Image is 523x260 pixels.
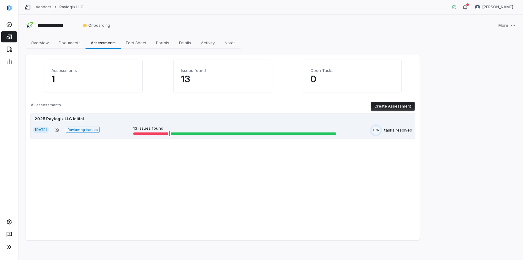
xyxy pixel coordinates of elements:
[51,73,135,85] p: 1
[310,67,394,73] h4: Open Tasks
[83,23,110,28] span: Onboarding
[88,39,118,47] span: Assessments
[198,39,217,47] span: Activity
[373,128,379,132] span: 0%
[33,127,49,133] span: [DATE]
[56,39,83,47] span: Documents
[181,73,265,85] p: 13
[371,102,415,111] button: Create Assessment
[475,5,480,10] img: Anita Ritter avatar
[181,67,265,73] h4: Issues found
[471,2,517,12] button: Anita Ritter avatar[PERSON_NAME]
[51,67,135,73] h4: Assessments
[177,39,194,47] span: Emails
[28,39,51,47] span: Overview
[66,127,99,133] span: Reviewing issues
[133,125,336,132] p: 13 issues found
[222,39,238,47] span: Notes
[33,116,85,122] div: 2025 Paylogix LLC Initial
[123,39,149,47] span: Fact Sheet
[36,5,51,10] a: Vendors
[384,127,412,133] div: tasks resolved
[154,39,172,47] span: Portals
[59,5,83,10] a: Paylogix LLC
[310,73,394,85] p: 0
[482,5,513,10] span: [PERSON_NAME]
[31,103,61,110] p: All assessments
[7,5,12,11] img: svg%3e
[497,19,517,32] button: More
